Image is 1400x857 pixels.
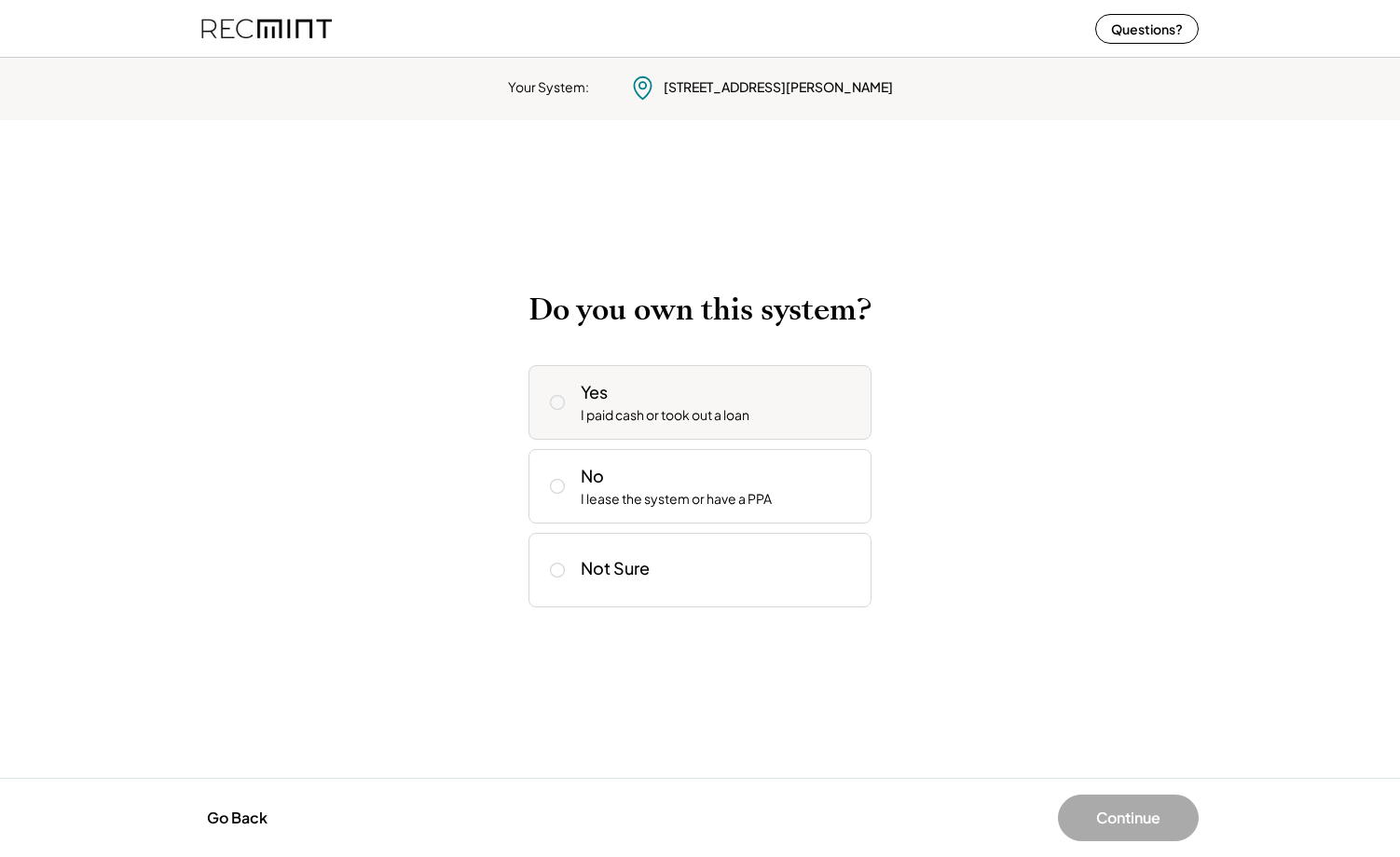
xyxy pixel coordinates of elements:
[1058,795,1199,841] button: Continue
[581,406,749,425] div: I paid cash or took out a loan
[581,464,604,487] div: No
[581,380,608,403] div: Yes
[201,797,273,838] button: Go Back
[508,78,589,97] div: Your System:
[528,292,872,328] h2: Do you own this system?
[201,4,332,53] img: recmint-logotype%403x%20%281%29.jpeg
[581,557,650,578] div: Not Sure
[1095,14,1199,44] button: Questions?
[664,78,893,97] div: [STREET_ADDRESS][PERSON_NAME]
[581,490,772,509] div: I lease the system or have a PPA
